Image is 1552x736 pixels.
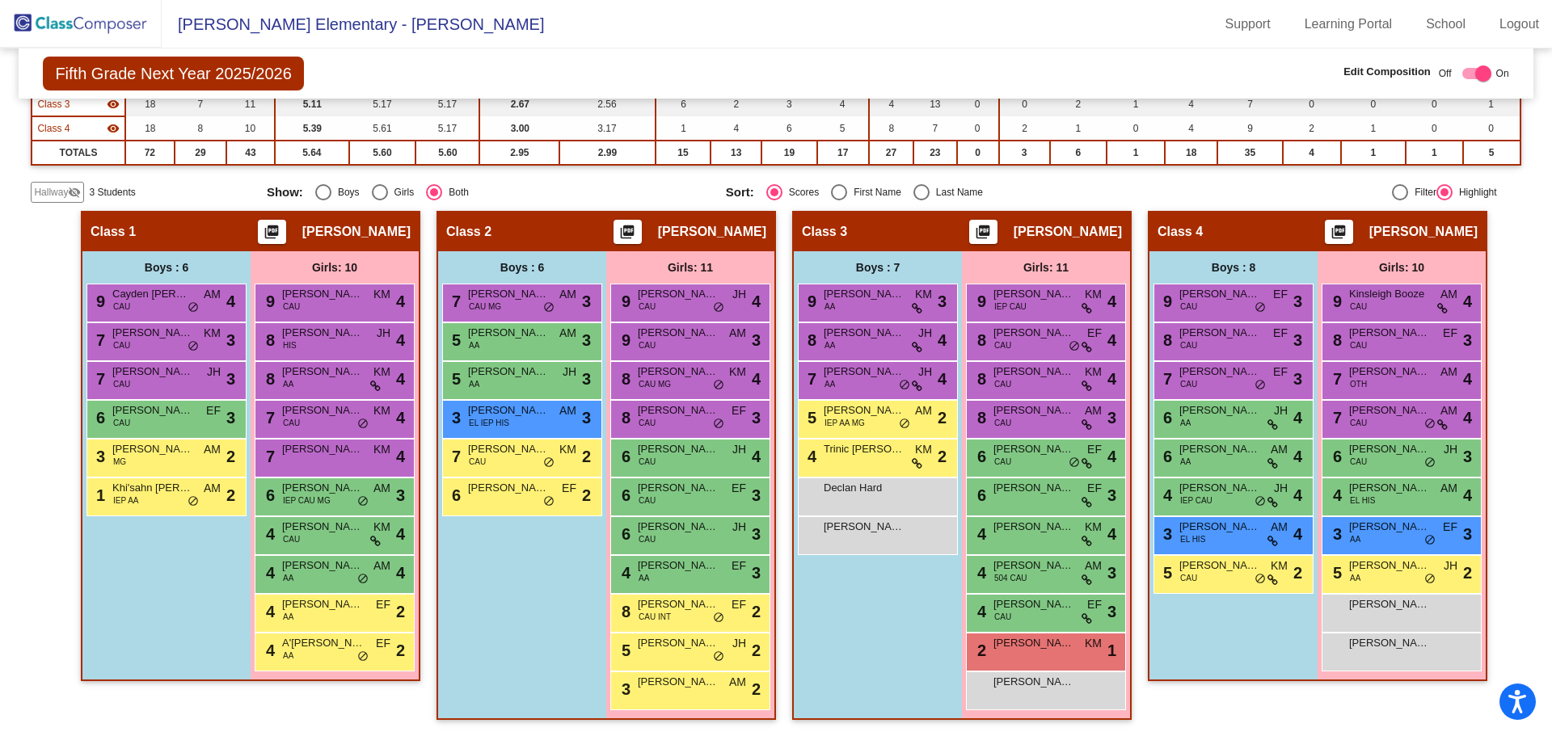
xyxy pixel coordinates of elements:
span: [PERSON_NAME] [824,402,905,418]
span: AA [283,378,293,390]
button: Print Students Details [614,220,642,244]
div: Boys : 6 [82,251,251,284]
td: 4 [869,92,913,116]
span: [PERSON_NAME] [112,402,193,418]
span: IEP CAU [994,301,1027,313]
td: 7 [913,116,957,141]
span: do_not_disturb_alt [1255,301,1266,314]
span: [PERSON_NAME] [PERSON_NAME] [1349,364,1430,380]
span: 3 [582,328,591,352]
span: CAU [1180,301,1197,313]
span: 8 [803,331,816,349]
span: 7 [92,331,105,349]
td: 0 [1463,116,1520,141]
td: 18 [125,116,175,141]
span: 4 [1107,367,1116,391]
button: Print Students Details [258,220,286,244]
span: 4 [396,367,405,391]
span: Class 4 [1158,224,1203,240]
span: 6 [92,409,105,427]
td: 2.67 [479,92,559,116]
span: OTH [1350,378,1367,390]
span: EL IEP HIS [469,417,509,429]
td: 9 [1217,116,1283,141]
span: 8 [618,409,630,427]
span: [PERSON_NAME] [282,364,363,380]
span: AM [559,286,576,303]
td: 4 [817,92,869,116]
span: 9 [92,292,105,310]
span: 4 [1463,406,1472,430]
span: AM [729,325,746,342]
div: Girls: 11 [962,251,1130,284]
span: Class 4 [37,121,70,136]
div: First Name [847,185,901,200]
span: CAU [639,301,656,313]
span: [PERSON_NAME] [302,224,411,240]
span: CAU [1350,339,1367,351]
span: 7 [803,370,816,388]
span: do_not_disturb_alt [713,301,724,314]
td: Debbie Guthrie - No Class Name [32,92,124,116]
span: AM [1085,402,1102,419]
button: Print Students Details [969,220,997,244]
td: 6 [1050,141,1107,165]
span: do_not_disturb_alt [543,301,555,314]
td: 5.17 [415,92,479,116]
span: 4 [396,406,405,430]
span: KM [373,364,390,381]
td: Tiffany LeNeave - No Class Name [32,116,124,141]
span: EF [1443,325,1457,342]
td: 5.39 [275,116,349,141]
span: CAU [113,378,130,390]
span: 4 [938,328,947,352]
td: 1 [1341,116,1406,141]
div: Filter [1408,185,1436,200]
div: Girls: 10 [251,251,419,284]
span: [PERSON_NAME] [993,402,1074,418]
div: Boys : 6 [438,251,606,284]
span: AM [1440,286,1457,303]
span: CAU MG [639,378,671,390]
span: 5 [448,370,461,388]
td: 0 [957,92,999,116]
span: [PERSON_NAME] [993,325,1074,341]
mat-icon: picture_as_pdf [262,224,281,246]
td: 27 [869,141,913,165]
a: Support [1212,11,1284,37]
span: 9 [618,292,630,310]
td: 19 [761,141,816,165]
span: 3 Students [89,185,135,200]
td: 3.00 [479,116,559,141]
span: 5 [803,409,816,427]
span: [PERSON_NAME] [1349,325,1430,341]
span: CAU [994,339,1011,351]
span: AM [559,325,576,342]
mat-icon: picture_as_pdf [1329,224,1348,246]
td: 2 [1283,116,1341,141]
span: CAU [639,417,656,429]
span: 7 [1329,370,1342,388]
span: 4 [1463,289,1472,313]
mat-icon: visibility [107,98,120,111]
span: [PERSON_NAME] [468,325,549,341]
td: 13 [711,141,761,165]
td: 2 [999,116,1050,141]
span: Cayden [PERSON_NAME] [112,286,193,302]
span: 4 [1463,367,1472,391]
td: 2 [711,92,761,116]
span: do_not_disturb_alt [713,379,724,392]
span: KM [373,402,390,419]
span: 4 [938,367,947,391]
span: 7 [448,292,461,310]
td: 1 [1463,92,1520,116]
td: 8 [869,116,913,141]
span: EF [206,402,221,419]
span: CAU [1350,301,1367,313]
span: Class 2 [446,224,491,240]
td: 4 [1165,116,1217,141]
span: EF [1273,286,1288,303]
a: School [1413,11,1478,37]
mat-icon: picture_as_pdf [618,224,637,246]
span: 8 [262,331,275,349]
